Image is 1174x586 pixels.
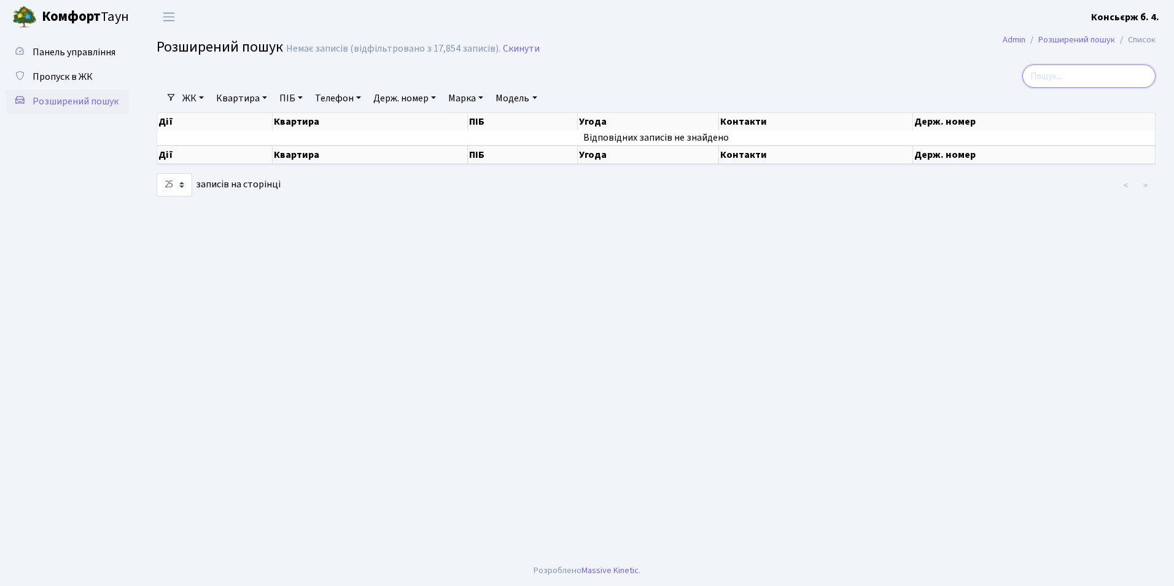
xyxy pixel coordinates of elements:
[913,113,1156,130] th: Держ. номер
[42,7,101,26] b: Комфорт
[1091,10,1159,25] a: Консьєрж б. 4.
[1038,33,1115,46] a: Розширений пошук
[719,113,913,130] th: Контакти
[468,146,578,164] th: ПІБ
[211,88,272,109] a: Квартира
[310,88,366,109] a: Телефон
[6,40,129,64] a: Панель управління
[157,36,283,58] span: Розширений пошук
[368,88,441,109] a: Держ. номер
[12,5,37,29] img: logo.png
[913,146,1156,164] th: Держ. номер
[578,146,719,164] th: Угода
[491,88,542,109] a: Модель
[273,113,468,130] th: Квартира
[443,88,488,109] a: Марка
[154,7,184,27] button: Переключити навігацію
[534,564,640,577] div: Розроблено .
[157,113,273,130] th: Дії
[6,89,129,114] a: Розширений пошук
[273,146,468,164] th: Квартира
[578,113,719,130] th: Угода
[719,146,913,164] th: Контакти
[157,146,273,164] th: Дії
[33,45,115,59] span: Панель управління
[33,70,93,84] span: Пропуск в ЖК
[177,88,209,109] a: ЖК
[1022,64,1156,88] input: Пошук...
[984,27,1174,53] nav: breadcrumb
[1115,33,1156,47] li: Список
[503,43,540,55] a: Скинути
[468,113,578,130] th: ПІБ
[157,173,192,197] select: записів на сторінці
[157,130,1156,145] td: Відповідних записів не знайдено
[1003,33,1025,46] a: Admin
[157,173,281,197] label: записів на сторінці
[6,64,129,89] a: Пропуск в ЖК
[42,7,129,28] span: Таун
[33,95,119,108] span: Розширений пошук
[581,564,639,577] a: Massive Kinetic
[274,88,308,109] a: ПІБ
[286,43,500,55] div: Немає записів (відфільтровано з 17,854 записів).
[1091,10,1159,24] b: Консьєрж б. 4.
